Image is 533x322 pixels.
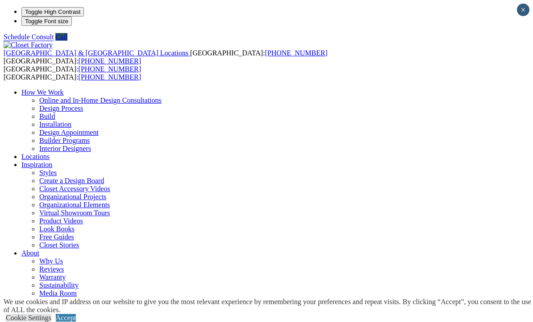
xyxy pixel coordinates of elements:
a: [PHONE_NUMBER] [79,57,141,65]
span: [GEOGRAPHIC_DATA]: [GEOGRAPHIC_DATA]: [4,49,328,65]
a: Why Us [39,257,63,265]
a: Reviews [39,265,64,273]
a: Styles [39,169,57,176]
a: About [21,249,39,257]
span: Toggle Font size [25,18,68,25]
a: Warranty [39,273,66,281]
img: Closet Factory [4,41,53,49]
a: [PHONE_NUMBER] [79,65,141,73]
a: Product Videos [39,217,83,225]
a: Build [39,113,55,120]
div: We use cookies and IP address on our website to give you the most relevant experience by remember... [4,298,533,314]
a: Call [55,33,67,41]
span: [GEOGRAPHIC_DATA] & [GEOGRAPHIC_DATA] Locations [4,49,188,57]
a: [PHONE_NUMBER] [265,49,327,57]
a: [PHONE_NUMBER] [79,73,141,81]
a: Online and In-Home Design Consultations [39,96,162,104]
a: Closet Stories [39,241,79,249]
a: Create a Design Board [39,177,104,184]
a: Accept [56,314,76,322]
a: Media Room [39,289,77,297]
a: Inspiration [21,161,52,168]
a: Virtual Showroom Tours [39,209,110,217]
a: Organizational Projects [39,193,106,201]
span: [GEOGRAPHIC_DATA]: [GEOGRAPHIC_DATA]: [4,65,141,81]
a: Design Process [39,105,83,112]
a: Design Appointment [39,129,99,136]
a: Locations [21,153,50,160]
a: Installation [39,121,71,128]
a: Builder Programs [39,137,90,144]
button: Toggle Font size [21,17,72,26]
a: Organizational Elements [39,201,110,209]
button: Close [517,4,529,16]
a: Closet Factory Cares [39,297,99,305]
button: Toggle High Contrast [21,7,84,17]
a: Sustainability [39,281,79,289]
a: [GEOGRAPHIC_DATA] & [GEOGRAPHIC_DATA] Locations [4,49,190,57]
a: Free Guides [39,233,74,241]
a: Interior Designers [39,145,91,152]
a: How We Work [21,88,64,96]
a: Look Books [39,225,75,233]
a: Cookie Settings [6,314,51,322]
span: Toggle High Contrast [25,8,80,15]
a: Closet Accessory Videos [39,185,110,192]
a: Schedule Consult [4,33,54,41]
